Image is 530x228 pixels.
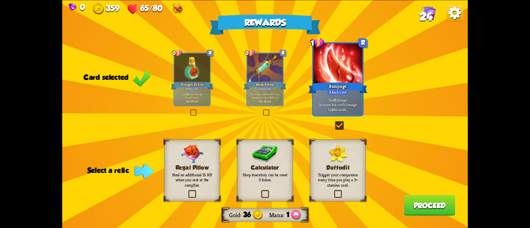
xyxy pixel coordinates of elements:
b: One-off card. [185,99,199,103]
p: Trigger your companion every time you play a 3+ stamina card. [316,172,361,188]
div: Weak Potion [244,81,287,90]
img: Dragon_Pillow.png [181,144,203,163]
div: R [359,38,368,47]
p: Deal damage. Increase this card's damage by this battle. [315,97,361,112]
img: Mana_Points.png [291,210,301,220]
div: 1 [311,38,324,48]
img: Heart.png [127,3,139,14]
h3: Daffodil [316,164,361,170]
div: Select a relic [87,166,151,175]
img: Goldfish - Potion cards go to discard pile, rather than being one-off cards. [172,3,183,14]
span: 36 [243,211,251,219]
div: Gems [69,2,85,11]
div: Rewards [210,14,321,34]
img: Options_Button.png [447,5,463,21]
div: 0 [245,49,255,57]
div: Gold [229,211,243,218]
div: Attack card [327,89,349,95]
div: R [280,50,287,56]
img: Daffodil.png [328,144,348,163]
div: Health [127,3,162,14]
b: One-off card. [258,99,272,103]
div: Potion card [258,86,273,91]
img: Indicator_Arrow.png [134,164,153,178]
span: 1 [286,211,289,219]
h3: Calculator [243,164,288,170]
img: Gold.png [93,3,104,14]
p: Shop inventory can be reset 3 times. [243,172,288,182]
div: Card selected [84,73,151,81]
b: 2 [271,96,272,99]
div: Rampage [308,81,367,94]
div: View all the cards in your deck [421,5,436,22]
b: 8 [334,97,336,102]
img: Green_Check_Mark_Icon.png [132,68,151,87]
img: Cards_Icon.png [421,5,436,20]
div: Strength Potion [171,81,214,90]
div: Mana [269,211,286,218]
div: Gold [93,3,119,14]
b: 2 [186,92,188,96]
span: 24 [419,10,432,23]
span: 359 [106,3,119,12]
p: The enemy will deal 25% less damage for the next turns. [248,92,282,99]
div: R [207,50,214,56]
div: Potion card [185,86,200,91]
img: Gold.png [253,210,263,220]
img: Calculator.png [252,144,278,163]
b: 4 [332,107,333,112]
button: Proceed [404,195,455,216]
img: Gem.png [69,3,77,10]
p: Gain Bonus Damage for one round. [175,92,209,99]
span: 65/80 [140,3,163,12]
h3: Regal Pillow [169,164,214,170]
p: Heal an additional 15 HP when you rest at the campfire. [169,172,214,188]
div: 0 [172,49,182,57]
